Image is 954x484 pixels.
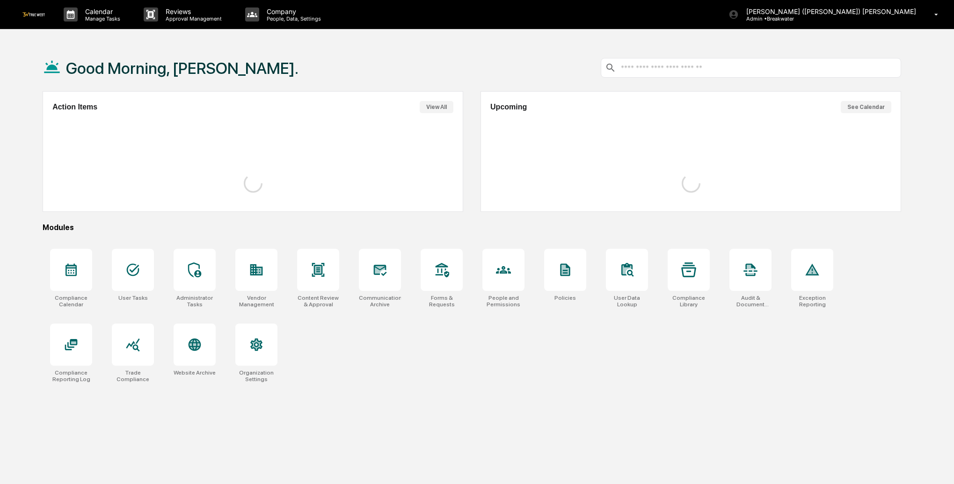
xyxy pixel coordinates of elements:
[297,295,339,308] div: Content Review & Approval
[66,59,299,78] h1: Good Morning, [PERSON_NAME].
[158,7,226,15] p: Reviews
[43,223,901,232] div: Modules
[112,369,154,383] div: Trade Compliance
[174,369,216,376] div: Website Archive
[606,295,648,308] div: User Data Lookup
[554,295,576,301] div: Policies
[841,101,891,113] button: See Calendar
[482,295,524,308] div: People and Permissions
[235,295,277,308] div: Vendor Management
[729,295,772,308] div: Audit & Document Logs
[50,295,92,308] div: Compliance Calendar
[668,295,710,308] div: Compliance Library
[235,369,277,383] div: Organization Settings
[739,15,826,22] p: Admin • Breakwater
[421,295,463,308] div: Forms & Requests
[259,7,326,15] p: Company
[791,295,833,308] div: Exception Reporting
[174,295,216,308] div: Administrator Tasks
[22,12,45,16] img: logo
[420,101,453,113] button: View All
[158,15,226,22] p: Approval Management
[490,103,527,111] h2: Upcoming
[739,7,921,15] p: [PERSON_NAME] ([PERSON_NAME]) [PERSON_NAME]
[50,369,92,383] div: Compliance Reporting Log
[78,7,125,15] p: Calendar
[78,15,125,22] p: Manage Tasks
[52,103,97,111] h2: Action Items
[259,15,326,22] p: People, Data, Settings
[359,295,401,308] div: Communications Archive
[118,295,148,301] div: User Tasks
